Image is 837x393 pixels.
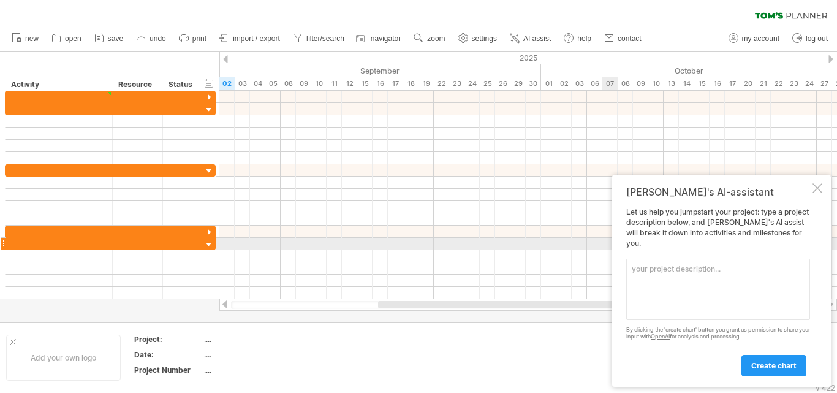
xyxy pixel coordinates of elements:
[789,31,831,47] a: log out
[523,34,551,43] span: AI assist
[9,31,42,47] a: new
[648,77,664,90] div: Friday, 10 October 2025
[601,31,645,47] a: contact
[65,34,81,43] span: open
[771,77,786,90] div: Wednesday, 22 October 2025
[216,31,284,47] a: import / export
[725,77,740,90] div: Friday, 17 October 2025
[741,355,806,376] a: create chart
[11,78,105,91] div: Activity
[464,77,480,90] div: Wednesday, 24 September 2025
[134,334,202,345] div: Project:
[250,77,265,90] div: Thursday, 4 September 2025
[756,77,771,90] div: Tuesday, 21 October 2025
[150,34,166,43] span: undo
[371,34,401,43] span: navigator
[118,78,156,91] div: Resource
[133,31,170,47] a: undo
[556,77,572,90] div: Thursday, 2 October 2025
[176,31,210,47] a: print
[801,77,817,90] div: Friday, 24 October 2025
[495,77,510,90] div: Friday, 26 September 2025
[219,77,235,90] div: Tuesday, 2 September 2025
[403,77,418,90] div: Thursday, 18 September 2025
[541,77,556,90] div: Wednesday, 1 October 2025
[296,77,311,90] div: Tuesday, 9 September 2025
[618,34,642,43] span: contact
[233,34,280,43] span: import / export
[472,34,497,43] span: settings
[449,77,464,90] div: Tuesday, 23 September 2025
[373,77,388,90] div: Tuesday, 16 September 2025
[651,333,670,340] a: OpenAI
[108,34,123,43] span: save
[265,77,281,90] div: Friday, 5 September 2025
[664,77,679,90] div: Monday, 13 October 2025
[411,31,449,47] a: zoom
[455,31,501,47] a: settings
[742,34,779,43] span: my account
[281,77,296,90] div: Monday, 8 September 2025
[633,77,648,90] div: Thursday, 9 October 2025
[6,335,121,381] div: Add your own logo
[694,77,710,90] div: Wednesday, 15 October 2025
[626,327,810,340] div: By clicking the 'create chart' button you grant us permission to share your input with for analys...
[572,77,587,90] div: Friday, 3 October 2025
[786,77,801,90] div: Thursday, 23 October 2025
[679,77,694,90] div: Tuesday, 14 October 2025
[740,77,756,90] div: Monday, 20 October 2025
[134,349,202,360] div: Date:
[418,77,434,90] div: Friday, 19 September 2025
[816,383,835,392] div: v 422
[357,77,373,90] div: Monday, 15 September 2025
[342,77,357,90] div: Friday, 12 September 2025
[725,31,783,47] a: my account
[306,34,344,43] span: filter/search
[204,64,541,77] div: September 2025
[290,31,348,47] a: filter/search
[388,77,403,90] div: Wednesday, 17 September 2025
[510,77,526,90] div: Monday, 29 September 2025
[434,77,449,90] div: Monday, 22 September 2025
[507,31,555,47] a: AI assist
[561,31,595,47] a: help
[204,365,307,375] div: ....
[25,34,39,43] span: new
[311,77,327,90] div: Wednesday, 10 September 2025
[480,77,495,90] div: Thursday, 25 September 2025
[806,34,828,43] span: log out
[602,77,618,90] div: Tuesday, 7 October 2025
[710,77,725,90] div: Thursday, 16 October 2025
[626,207,810,376] div: Let us help you jumpstart your project: type a project description below, and [PERSON_NAME]'s AI ...
[204,349,307,360] div: ....
[626,186,810,198] div: [PERSON_NAME]'s AI-assistant
[235,77,250,90] div: Wednesday, 3 September 2025
[48,31,85,47] a: open
[427,34,445,43] span: zoom
[577,34,591,43] span: help
[618,77,633,90] div: Wednesday, 8 October 2025
[751,361,797,370] span: create chart
[91,31,127,47] a: save
[354,31,404,47] a: navigator
[526,77,541,90] div: Tuesday, 30 September 2025
[204,334,307,345] div: ....
[817,77,832,90] div: Monday, 27 October 2025
[587,77,602,90] div: Monday, 6 October 2025
[327,77,342,90] div: Thursday, 11 September 2025
[192,34,206,43] span: print
[169,78,195,91] div: Status
[134,365,202,375] div: Project Number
